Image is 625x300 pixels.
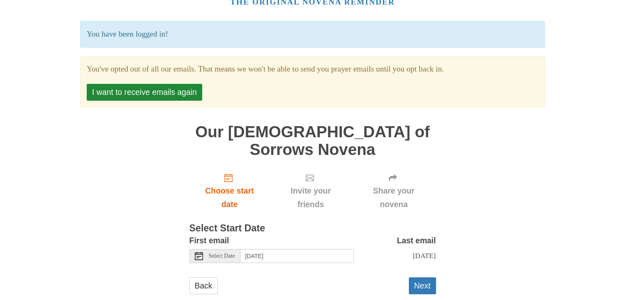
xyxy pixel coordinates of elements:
[413,252,436,260] span: [DATE]
[189,123,436,158] h1: Our [DEMOGRAPHIC_DATA] of Sorrows Novena
[278,184,343,211] span: Invite your friends
[270,166,351,215] div: Click "Next" to confirm your start date first.
[198,184,262,211] span: Choose start date
[189,277,218,294] a: Back
[209,253,235,259] span: Select Date
[397,234,436,247] label: Last email
[409,277,436,294] button: Next
[189,234,229,247] label: First email
[352,166,436,215] div: Click "Next" to confirm your start date first.
[360,184,428,211] span: Share your novena
[80,21,545,48] p: You have been logged in!
[87,62,538,76] section: You've opted out of all our emails. That means we won't be able to send you prayer emails until y...
[87,84,202,101] button: I want to receive emails again
[189,223,436,234] h3: Select Start Date
[189,166,270,215] a: Choose start date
